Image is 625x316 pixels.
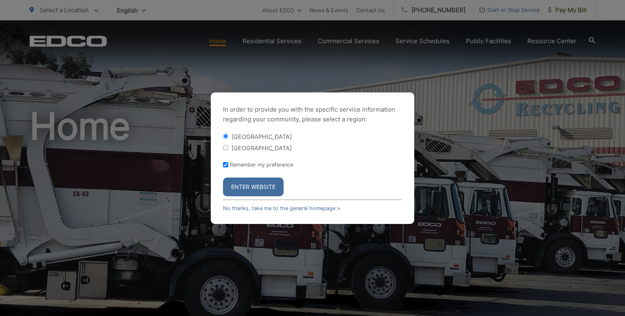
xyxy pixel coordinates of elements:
[223,178,284,196] button: Enter Website
[230,162,293,168] label: Remember my preference
[232,145,292,151] label: [GEOGRAPHIC_DATA]
[223,205,340,211] a: No thanks, take me to the general homepage >
[223,105,402,124] p: In order to provide you with the specific service information regarding your community, please se...
[232,133,292,140] label: [GEOGRAPHIC_DATA]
